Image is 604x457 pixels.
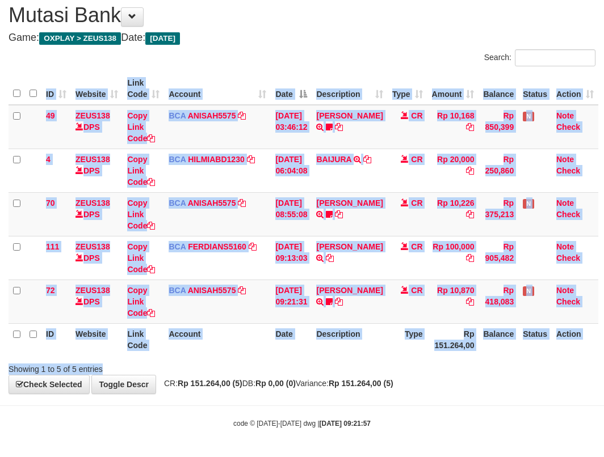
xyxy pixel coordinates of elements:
[556,297,580,306] a: Check
[75,286,110,295] a: ZEUS138
[9,375,90,394] a: Check Selected
[411,198,422,208] span: CR
[71,149,123,192] td: DPS
[188,155,245,164] a: HILMIABD1230
[363,155,371,164] a: Copy BAIJURA to clipboard
[312,323,387,356] th: Description
[466,297,474,306] a: Copy Rp 10,870 to clipboard
[271,236,312,280] td: [DATE] 09:13:03
[479,236,518,280] td: Rp 905,482
[316,198,383,208] a: [PERSON_NAME]
[556,198,574,208] a: Note
[518,73,552,105] th: Status
[9,4,595,27] h1: Mutasi Bank
[479,105,518,149] td: Rp 850,399
[75,242,110,251] a: ZEUS138
[556,155,574,164] a: Note
[271,280,312,323] td: [DATE] 09:21:31
[75,198,110,208] a: ZEUS138
[145,32,180,45] span: [DATE]
[427,73,479,105] th: Amount: activate to sort column ascending
[188,286,236,295] a: ANISAH5575
[164,323,271,356] th: Account
[411,155,422,164] span: CR
[238,111,246,120] a: Copy ANISAH5575 to clipboard
[484,49,595,66] label: Search:
[169,242,186,251] span: BCA
[127,155,155,187] a: Copy Link Code
[316,242,383,251] a: [PERSON_NAME]
[247,155,255,164] a: Copy HILMIABD1230 to clipboard
[552,323,598,356] th: Action
[9,32,595,44] h4: Game: Date:
[427,280,479,323] td: Rp 10,870
[523,112,534,121] span: Has Note
[388,323,427,356] th: Type
[515,49,595,66] input: Search:
[46,242,59,251] span: 111
[41,323,71,356] th: ID
[479,192,518,236] td: Rp 375,213
[479,323,518,356] th: Balance
[46,111,55,120] span: 49
[71,192,123,236] td: DPS
[320,420,371,428] strong: [DATE] 09:21:57
[169,198,186,208] span: BCA
[249,242,257,251] a: Copy FERDIANS5160 to clipboard
[556,286,574,295] a: Note
[479,149,518,192] td: Rp 250,860
[127,198,155,230] a: Copy Link Code
[316,111,383,120] a: [PERSON_NAME]
[123,323,164,356] th: Link Code
[164,73,271,105] th: Account: activate to sort column ascending
[46,155,51,164] span: 4
[316,286,383,295] a: [PERSON_NAME]
[335,122,343,132] a: Copy INA PAUJANAH to clipboard
[411,111,422,120] span: CR
[71,323,123,356] th: Website
[169,286,186,295] span: BCA
[178,379,242,388] strong: Rp 151.264,00 (5)
[238,286,246,295] a: Copy ANISAH5575 to clipboard
[71,280,123,323] td: DPS
[188,198,236,208] a: ANISAH5575
[46,198,55,208] span: 70
[169,155,186,164] span: BCA
[9,359,243,375] div: Showing 1 to 5 of 5 entries
[466,122,474,132] a: Copy Rp 10,168 to clipboard
[411,286,422,295] span: CR
[523,199,534,209] span: Has Note
[71,105,123,149] td: DPS
[127,242,155,274] a: Copy Link Code
[41,73,71,105] th: ID: activate to sort column ascending
[329,379,393,388] strong: Rp 151.264,00 (5)
[556,166,580,175] a: Check
[427,105,479,149] td: Rp 10,168
[255,379,296,388] strong: Rp 0,00 (0)
[316,155,351,164] a: BAIJURA
[271,105,312,149] td: [DATE] 03:46:12
[91,375,156,394] a: Toggle Descr
[335,297,343,306] a: Copy MUHAMMAD TAU to clipboard
[158,379,393,388] span: CR: DB: Variance:
[271,323,312,356] th: Date
[466,210,474,219] a: Copy Rp 10,226 to clipboard
[238,198,246,208] a: Copy ANISAH5575 to clipboard
[71,73,123,105] th: Website: activate to sort column ascending
[75,111,110,120] a: ZEUS138
[411,242,422,251] span: CR
[271,73,312,105] th: Date: activate to sort column descending
[271,149,312,192] td: [DATE] 06:04:08
[127,111,155,143] a: Copy Link Code
[71,236,123,280] td: DPS
[523,286,534,296] span: Has Note
[388,73,427,105] th: Type: activate to sort column ascending
[518,323,552,356] th: Status
[556,111,574,120] a: Note
[233,420,371,428] small: code © [DATE]-[DATE] dwg |
[552,73,598,105] th: Action: activate to sort column ascending
[556,242,574,251] a: Note
[335,210,343,219] a: Copy DAVIT HENDRI to clipboard
[427,323,479,356] th: Rp 151.264,00
[75,155,110,164] a: ZEUS138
